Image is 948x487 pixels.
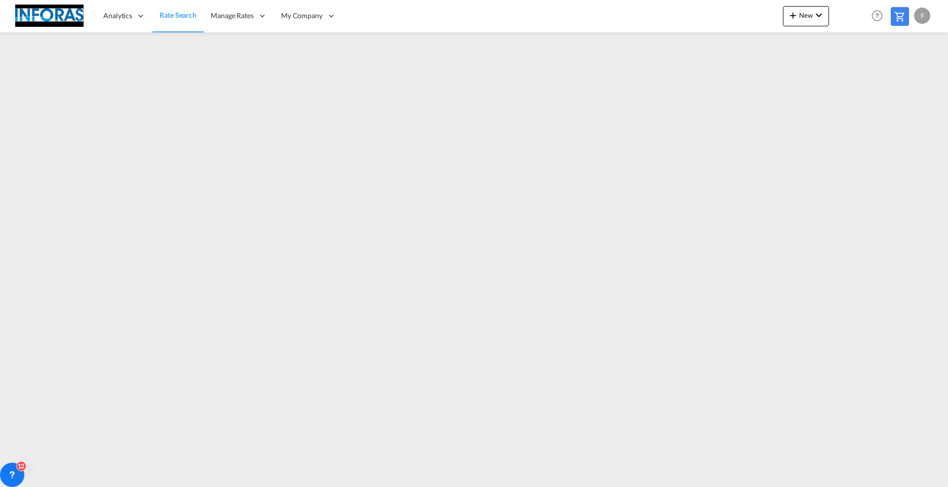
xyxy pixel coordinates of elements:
[103,11,132,21] span: Analytics
[783,6,829,26] button: icon-plus 400-fgNewicon-chevron-down
[281,11,323,21] span: My Company
[15,5,84,27] img: eff75c7098ee11eeb65dd1c63e392380.jpg
[868,7,886,24] span: Help
[787,9,799,21] md-icon: icon-plus 400-fg
[787,11,825,19] span: New
[813,9,825,21] md-icon: icon-chevron-down
[211,11,254,21] span: Manage Rates
[914,8,930,24] div: F
[868,7,891,25] div: Help
[160,11,196,19] span: Rate Search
